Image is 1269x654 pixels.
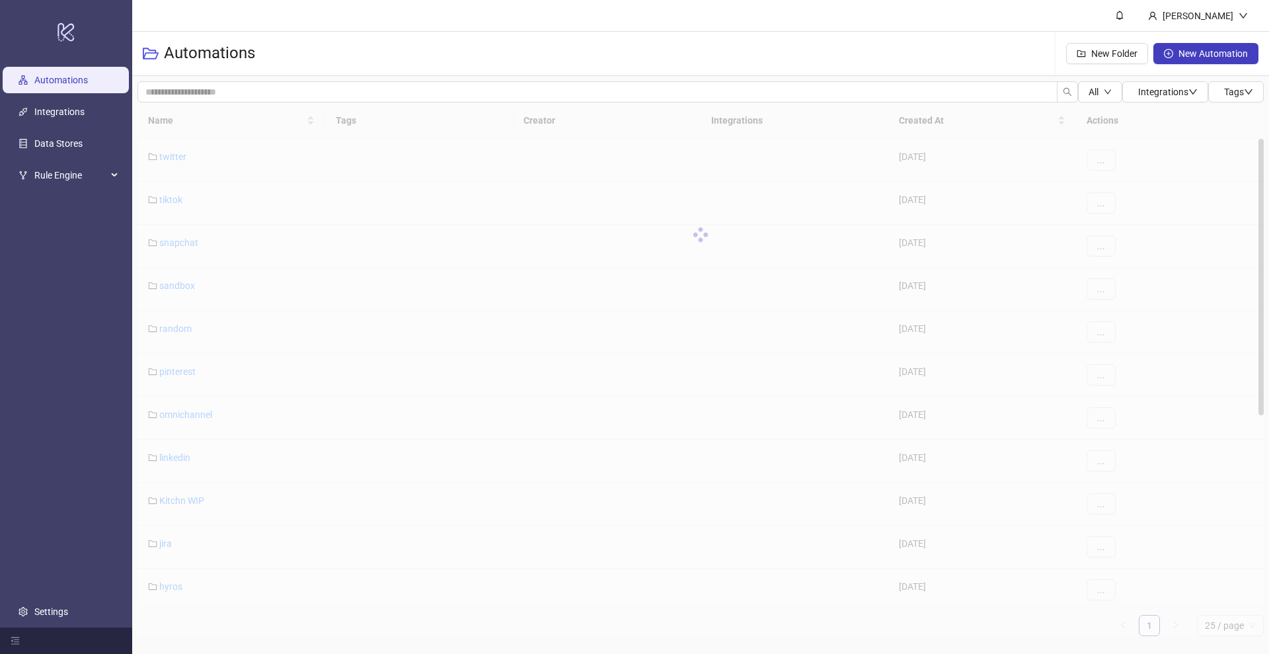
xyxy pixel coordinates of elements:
button: Alldown [1078,81,1122,102]
span: bell [1115,11,1124,20]
span: New Automation [1178,48,1248,59]
a: Integrations [34,106,85,117]
span: New Folder [1091,48,1137,59]
span: down [1239,11,1248,20]
a: Data Stores [34,138,83,149]
span: All [1089,87,1098,97]
span: down [1244,87,1253,97]
span: folder-open [143,46,159,61]
span: down [1104,88,1112,96]
button: Tagsdown [1208,81,1264,102]
a: Automations [34,75,88,85]
span: Rule Engine [34,162,107,188]
a: Settings [34,606,68,617]
span: down [1188,87,1198,97]
h3: Automations [164,43,255,64]
span: fork [19,171,28,180]
span: search [1063,87,1072,97]
span: folder-add [1077,49,1086,58]
span: menu-fold [11,636,20,645]
button: Integrationsdown [1122,81,1208,102]
div: [PERSON_NAME] [1157,9,1239,23]
button: New Automation [1153,43,1258,64]
span: Tags [1224,87,1253,97]
span: Integrations [1138,87,1198,97]
span: user [1148,11,1157,20]
button: New Folder [1066,43,1148,64]
span: plus-circle [1164,49,1173,58]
